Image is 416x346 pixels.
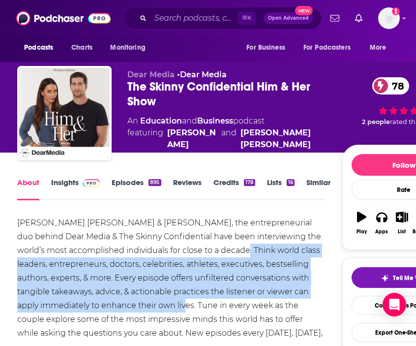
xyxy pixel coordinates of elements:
[297,38,365,57] button: open menu
[173,178,202,200] a: Reviews
[71,41,92,55] span: Charts
[103,38,158,57] button: open menu
[238,12,256,25] span: ⌘ K
[110,41,145,55] span: Monitoring
[244,179,255,186] div: 178
[127,70,175,79] span: Dear Media
[267,178,295,200] a: Lists16
[370,41,386,55] span: More
[177,70,227,79] span: •
[382,77,409,94] span: 78
[16,9,111,28] img: Podchaser - Follow, Share and Rate Podcasts
[378,7,400,29] button: Show profile menu
[378,7,400,29] img: User Profile
[378,7,400,29] span: Logged in as KatieC
[372,77,409,94] a: 78
[123,7,322,30] div: Search podcasts, credits, & more...
[351,10,366,27] a: Show notifications dropdown
[246,41,285,55] span: For Business
[375,229,388,235] div: Apps
[268,16,309,21] span: Open Advanced
[240,127,342,151] a: Lauryn Evarts Bosstick
[182,116,197,126] span: and
[213,178,255,200] a: Credits178
[83,179,100,187] img: Podchaser Pro
[362,118,390,126] span: 2 people
[357,229,367,235] div: Play
[24,41,53,55] span: Podcasts
[180,70,227,79] a: Dear Media
[306,178,330,200] a: Similar
[381,274,389,282] img: tell me why sparkle
[127,115,342,151] div: An podcast
[392,7,400,15] svg: Add a profile image
[352,205,372,241] button: Play
[398,229,406,235] div: List
[149,179,161,186] div: 895
[65,38,98,57] a: Charts
[264,12,313,24] button: Open AdvancedNew
[239,38,297,57] button: open menu
[197,116,233,126] a: Business
[150,10,238,26] input: Search podcasts, credits, & more...
[167,127,217,151] a: Michael Bosstick
[295,6,313,15] span: New
[51,178,100,200] a: InsightsPodchaser Pro
[127,127,342,151] span: featuring
[112,178,161,200] a: Episodes895
[17,178,39,200] a: About
[303,41,351,55] span: For Podcasters
[392,205,412,241] button: List
[287,179,295,186] div: 16
[383,293,406,316] div: Open Intercom Messenger
[221,127,237,151] span: and
[327,10,343,27] a: Show notifications dropdown
[363,38,399,57] button: open menu
[17,38,66,57] button: open menu
[140,116,182,126] a: Education
[19,68,110,158] img: The Skinny Confidential Him & Her Show
[372,205,392,241] button: Apps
